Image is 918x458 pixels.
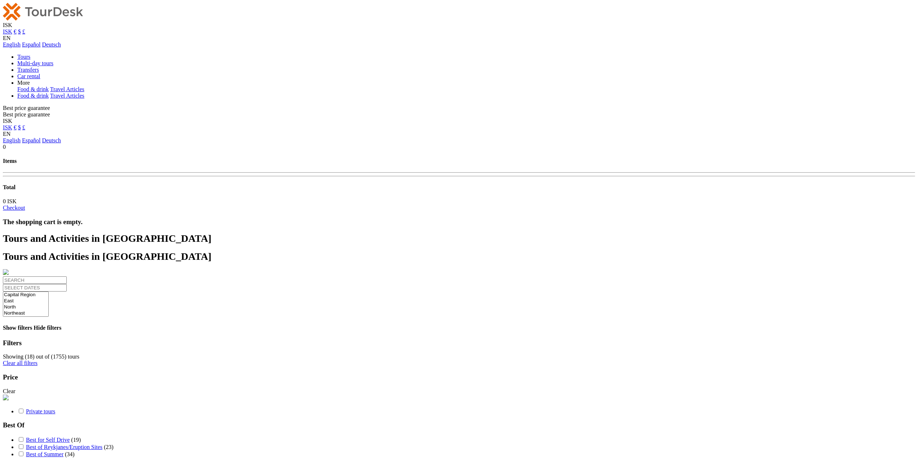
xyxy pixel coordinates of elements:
[17,60,53,66] a: Multi-day tours
[53,353,65,360] label: 1755
[3,325,32,331] span: Show filters
[3,388,915,395] div: Clear
[3,35,915,48] div: EN
[26,451,63,457] a: Best of Summer
[3,339,22,347] strong: Filters
[14,28,17,35] a: €
[71,437,81,443] span: (19)
[3,137,21,143] a: English
[104,444,114,450] span: (23)
[50,86,84,92] a: Travel Articles
[17,93,49,99] a: Food & drink
[3,105,50,111] span: Best price guarantee
[3,118,12,124] span: ISK
[3,41,21,48] a: English
[3,22,12,28] span: ISK
[3,124,12,130] a: ISK
[3,421,915,429] h3: Best Of
[3,3,83,21] img: 120-15d4194f-c635-41b9-a512-a3cb382bfb57_logo_small.png
[3,284,67,292] input: SELECT DATES
[3,373,915,381] h3: Price
[3,184,915,191] h4: Total
[3,205,25,211] a: Checkout
[42,41,61,48] a: Deutsch
[17,67,39,73] a: Transfers
[3,310,48,316] option: Northeast
[3,360,38,366] a: Clear all filters
[3,28,12,35] a: ISK
[3,304,48,310] option: North
[18,28,21,35] a: $
[3,292,48,298] option: Capital Region
[17,73,40,79] a: Car rental
[3,292,49,317] select: REGION / STARTS FROM
[22,28,25,35] a: £
[26,444,102,450] a: Best of Reykjanes/Eruption Sites
[3,111,50,117] span: Best price guarantee
[17,80,30,86] a: More
[3,233,915,244] h1: Tours and Activities in [GEOGRAPHIC_DATA]
[3,131,915,144] div: EN
[3,218,915,226] h3: The shopping cart is empty.
[3,269,9,275] img: PurchaseViaTourDesk.png
[26,437,70,443] a: Best for Self Drive
[3,251,915,262] h1: Tours and Activities in [GEOGRAPHIC_DATA]
[42,137,61,143] a: Deutsch
[3,158,915,164] h4: Items
[3,144,6,150] span: 0
[34,325,61,331] span: Hide filters
[14,124,17,130] a: €
[22,41,41,48] a: Español
[18,124,21,130] a: $
[26,408,55,414] a: Private tours
[3,276,67,284] input: SEARCH
[22,137,41,143] a: Español
[22,124,25,130] a: £
[50,93,84,99] a: Travel Articles
[17,54,30,60] a: Tours
[27,353,32,360] label: 18
[3,198,915,205] div: 0 ISK
[3,325,915,331] h4: Show filters Hide filters
[3,395,9,400] img: PurchaseViaTourDesk.png
[65,451,75,457] span: (34)
[17,86,49,92] a: Food & drink
[3,353,915,360] div: Showing ( ) out of ( ) tours
[3,298,48,304] option: East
